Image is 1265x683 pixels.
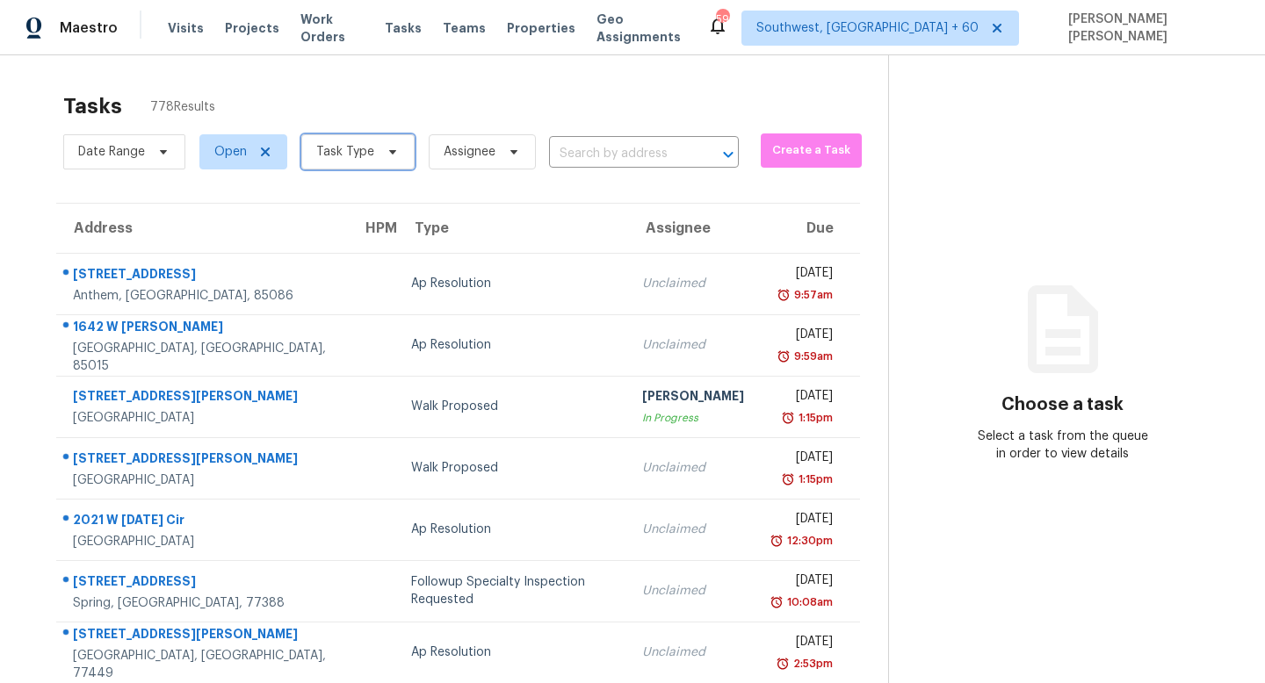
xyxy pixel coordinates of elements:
[772,572,833,593] div: [DATE]
[73,625,334,647] div: [STREET_ADDRESS][PERSON_NAME]
[772,633,833,655] div: [DATE]
[756,19,979,37] span: Southwest, [GEOGRAPHIC_DATA] + 60
[397,204,628,253] th: Type
[716,142,741,167] button: Open
[214,143,247,161] span: Open
[758,204,860,253] th: Due
[411,459,614,477] div: Walk Proposed
[781,409,795,427] img: Overdue Alarm Icon
[411,573,614,608] div: Followup Specialty Inspection Requested
[795,471,833,488] div: 1:15pm
[642,582,744,600] div: Unclaimed
[776,655,790,672] img: Overdue Alarm Icon
[790,655,833,672] div: 2:53pm
[761,133,862,168] button: Create a Task
[60,19,118,37] span: Maestro
[642,275,744,292] div: Unclaimed
[316,143,374,161] span: Task Type
[168,19,204,37] span: Visits
[150,98,215,116] span: 778 Results
[772,326,833,348] div: [DATE]
[411,275,614,292] div: Ap Resolution
[795,409,833,427] div: 1:15pm
[784,593,833,611] div: 10:08am
[628,204,758,253] th: Assignee
[73,318,334,340] div: 1642 W [PERSON_NAME]
[73,594,334,612] div: Spring, [GEOGRAPHIC_DATA], 77388
[411,643,614,661] div: Ap Resolution
[443,19,486,37] span: Teams
[73,340,334,375] div: [GEOGRAPHIC_DATA], [GEOGRAPHIC_DATA], 85015
[642,459,744,477] div: Unclaimed
[642,387,744,409] div: [PERSON_NAME]
[507,19,575,37] span: Properties
[56,204,348,253] th: Address
[73,265,334,287] div: [STREET_ADDRESS]
[73,287,334,305] div: Anthem, [GEOGRAPHIC_DATA], 85086
[73,511,334,533] div: 2021 W [DATE] Cir
[770,140,853,161] span: Create a Task
[1001,396,1124,413] h3: Choose a task
[642,521,744,538] div: Unclaimed
[73,409,334,427] div: [GEOGRAPHIC_DATA]
[73,647,334,682] div: [GEOGRAPHIC_DATA], [GEOGRAPHIC_DATA], 77449
[770,593,784,611] img: Overdue Alarm Icon
[642,643,744,661] div: Unclaimed
[73,387,334,409] div: [STREET_ADDRESS][PERSON_NAME]
[385,22,422,34] span: Tasks
[781,471,795,488] img: Overdue Alarm Icon
[300,11,364,46] span: Work Orders
[596,11,687,46] span: Geo Assignments
[1061,11,1239,46] span: [PERSON_NAME] [PERSON_NAME]
[777,348,791,365] img: Overdue Alarm Icon
[772,449,833,471] div: [DATE]
[772,264,833,286] div: [DATE]
[777,286,791,304] img: Overdue Alarm Icon
[411,398,614,415] div: Walk Proposed
[411,521,614,538] div: Ap Resolution
[716,11,728,28] div: 592
[78,143,145,161] span: Date Range
[784,532,833,550] div: 12:30pm
[976,428,1150,463] div: Select a task from the queue in order to view details
[73,471,334,489] div: [GEOGRAPHIC_DATA]
[770,532,784,550] img: Overdue Alarm Icon
[73,533,334,550] div: [GEOGRAPHIC_DATA]
[73,572,334,594] div: [STREET_ADDRESS]
[791,348,833,365] div: 9:59am
[772,510,833,532] div: [DATE]
[642,336,744,354] div: Unclaimed
[225,19,279,37] span: Projects
[444,143,495,161] span: Assignee
[772,387,833,409] div: [DATE]
[642,409,744,427] div: In Progress
[63,97,122,115] h2: Tasks
[348,204,397,253] th: HPM
[549,140,690,168] input: Search by address
[411,336,614,354] div: Ap Resolution
[791,286,833,304] div: 9:57am
[73,449,334,471] div: [STREET_ADDRESS][PERSON_NAME]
